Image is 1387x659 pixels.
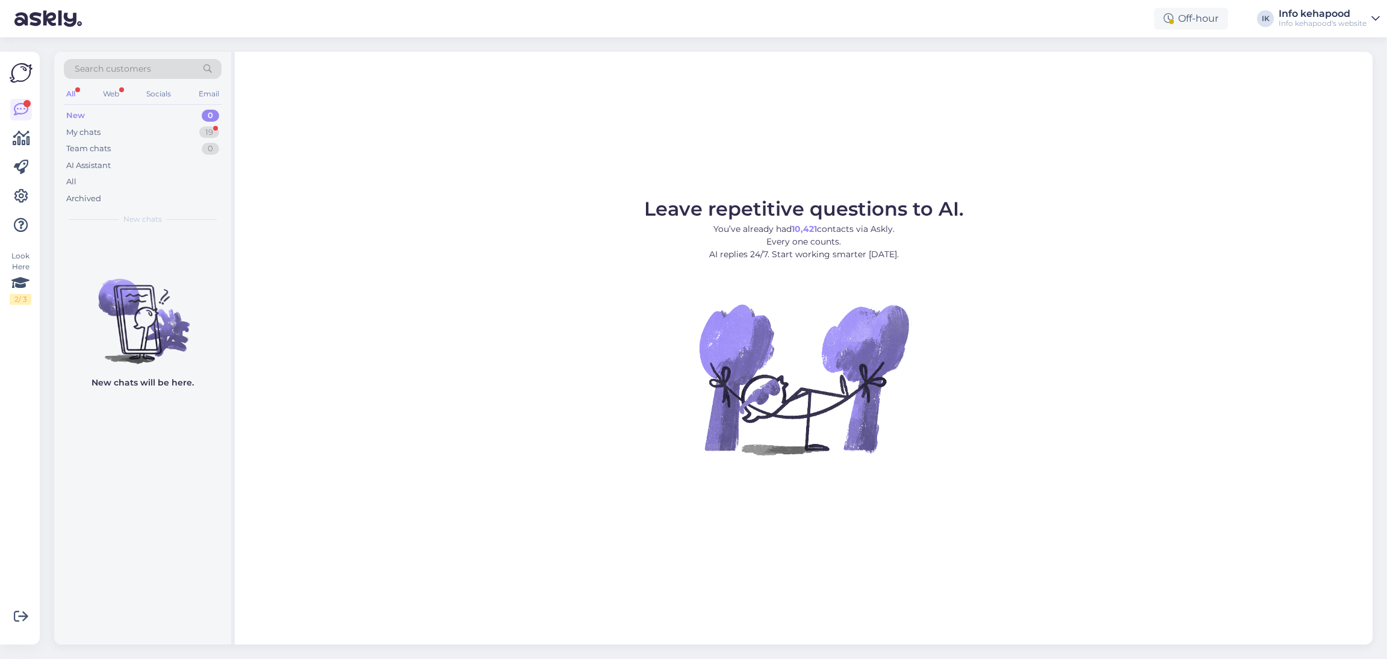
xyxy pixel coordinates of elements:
[644,223,964,261] p: You’ve already had contacts via Askly. Every one counts. AI replies 24/7. Start working smarter [...
[1279,9,1380,28] a: Info kehapoodInfo kehapood's website
[199,126,219,139] div: 19
[66,193,101,205] div: Archived
[792,223,817,234] b: 10,421
[66,143,111,155] div: Team chats
[196,86,222,102] div: Email
[202,143,219,155] div: 0
[101,86,122,102] div: Web
[92,376,194,389] p: New chats will be here.
[202,110,219,122] div: 0
[64,86,78,102] div: All
[66,160,111,172] div: AI Assistant
[1154,8,1228,30] div: Off-hour
[10,251,31,305] div: Look Here
[123,214,162,225] span: New chats
[1279,9,1367,19] div: Info kehapood
[66,110,85,122] div: New
[144,86,173,102] div: Socials
[54,257,231,366] img: No chats
[10,294,31,305] div: 2 / 3
[66,176,76,188] div: All
[644,197,964,220] span: Leave repetitive questions to AI.
[66,126,101,139] div: My chats
[695,270,912,487] img: No Chat active
[1257,10,1274,27] div: IK
[75,63,151,75] span: Search customers
[10,61,33,84] img: Askly Logo
[1279,19,1367,28] div: Info kehapood's website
